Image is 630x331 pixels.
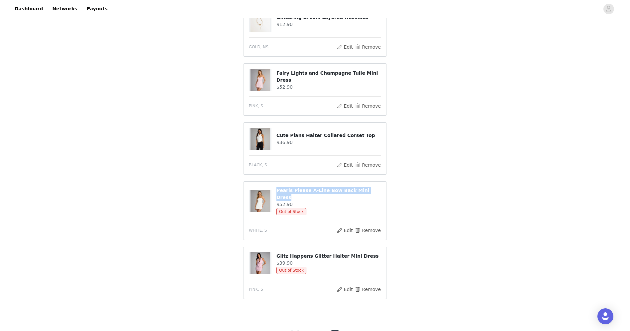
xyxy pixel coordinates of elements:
button: Remove [355,161,381,169]
span: BLACK, S [249,162,267,168]
button: Remove [355,226,381,234]
h4: Pearls Please A-Line Bow Back Mini Dress [276,187,381,201]
a: Networks [48,1,81,16]
img: Pearls Please A-Line Bow Back Mini Dress [250,190,270,212]
h4: Glitz Happens Glitter Halter Mini Dress [276,253,381,260]
span: Out of Stock [276,208,306,215]
h4: $39.90 [276,260,381,267]
span: PINK, S [249,103,263,109]
h4: $12.90 [276,21,381,28]
button: Edit [336,43,353,51]
span: PINK, S [249,286,263,292]
button: Edit [336,161,353,169]
h4: $36.90 [276,139,381,146]
h4: Fairy Lights and Champagne Tulle Mini Dress [276,70,381,84]
img: Fairy Lights and Champagne Tulle Mini Dress [250,69,270,91]
h4: Cute Plans Halter Collared Corset Top [276,132,381,139]
h4: $52.90 [276,84,381,91]
img: Glittering Dream Layered Necklace [250,10,270,32]
h4: $52.90 [276,201,381,208]
span: WHITE, S [249,227,267,233]
img: Glitz Happens Glitter Halter Mini Dress [250,252,270,274]
button: Edit [336,226,353,234]
a: Payouts [82,1,111,16]
div: avatar [605,4,612,14]
div: Open Intercom Messenger [597,308,613,324]
span: GOLD, NS [249,44,268,50]
button: Edit [336,285,353,293]
button: Remove [355,285,381,293]
button: Edit [336,102,353,110]
span: Out of Stock [276,267,306,274]
button: Remove [355,102,381,110]
a: Dashboard [11,1,47,16]
img: Cute Plans Halter Collared Corset Top [250,128,270,150]
button: Remove [355,43,381,51]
